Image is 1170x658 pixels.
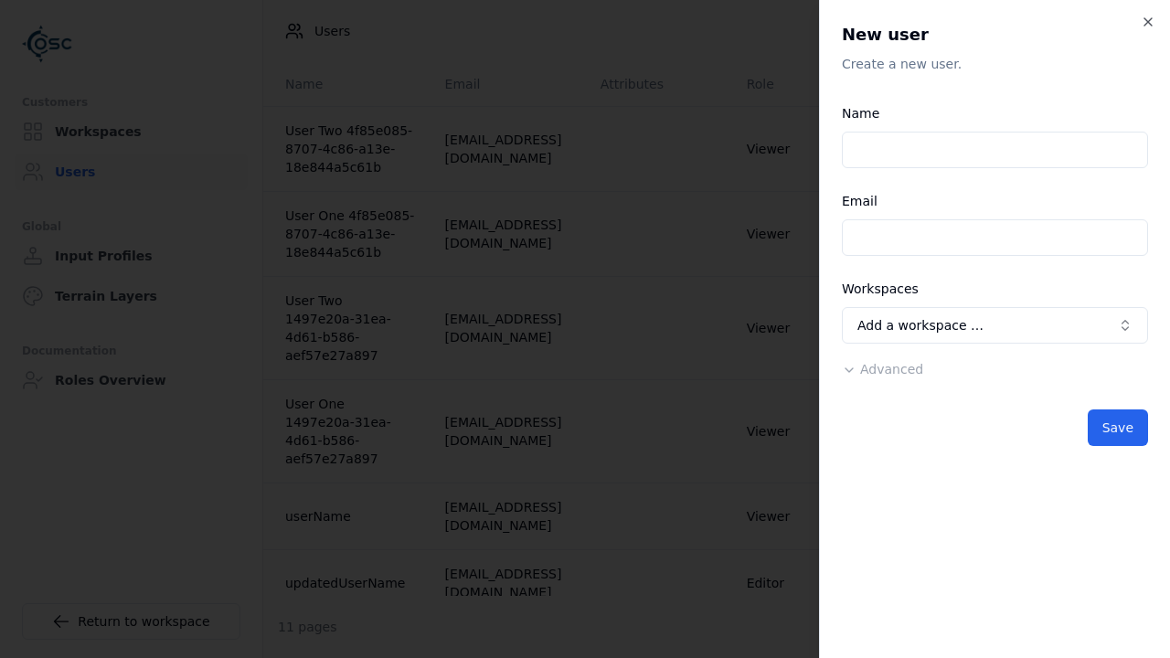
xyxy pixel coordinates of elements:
button: Advanced [842,360,923,378]
label: Workspaces [842,281,919,296]
label: Name [842,106,879,121]
span: Add a workspace … [857,316,984,334]
h2: New user [842,22,1148,48]
span: Advanced [860,362,923,377]
p: Create a new user. [842,55,1148,73]
button: Save [1088,409,1148,446]
label: Email [842,194,877,208]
